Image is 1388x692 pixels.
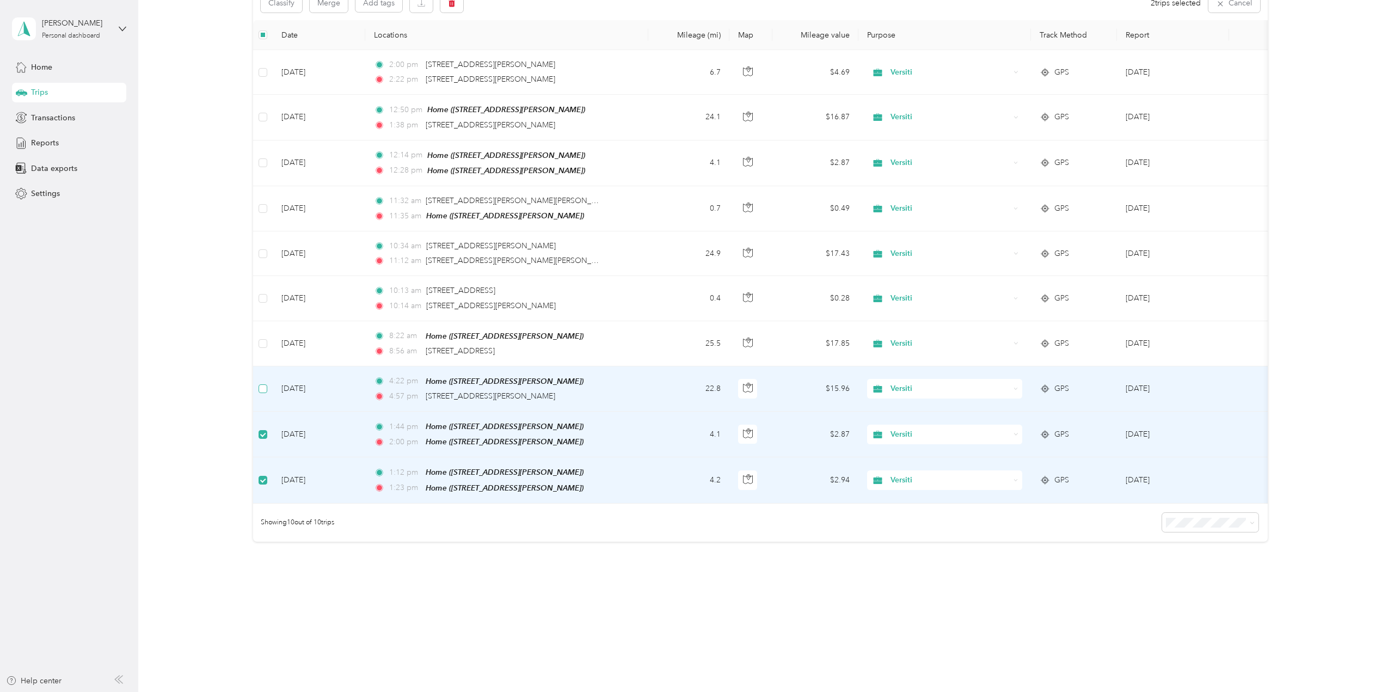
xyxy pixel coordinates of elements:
[772,366,858,412] td: $15.96
[389,285,421,297] span: 10:13 am
[1054,157,1069,169] span: GPS
[772,50,858,95] td: $4.69
[772,276,858,321] td: $0.28
[389,375,420,387] span: 4:22 pm
[42,33,100,39] div: Personal dashboard
[890,111,1010,123] span: Versiti
[273,95,365,140] td: [DATE]
[1054,111,1069,123] span: GPS
[273,366,365,412] td: [DATE]
[1054,338,1069,350] span: GPS
[1054,248,1069,260] span: GPS
[426,301,556,310] span: [STREET_ADDRESS][PERSON_NAME]
[648,140,729,186] td: 4.1
[648,457,729,503] td: 4.2
[426,332,584,340] span: Home ([STREET_ADDRESS][PERSON_NAME])
[389,390,420,402] span: 4:57 pm
[426,377,584,385] span: Home ([STREET_ADDRESS][PERSON_NAME])
[648,95,729,140] td: 24.1
[648,276,729,321] td: 0.4
[648,50,729,95] td: 6.7
[426,346,495,356] span: [STREET_ADDRESS]
[1117,321,1229,366] td: Oct 2025
[426,196,616,205] span: [STREET_ADDRESS][PERSON_NAME][PERSON_NAME]
[772,140,858,186] td: $2.87
[890,383,1010,395] span: Versiti
[1054,474,1069,486] span: GPS
[1117,20,1229,50] th: Report
[389,482,420,494] span: 1:23 pm
[42,17,110,29] div: [PERSON_NAME]
[426,211,584,220] span: Home ([STREET_ADDRESS][PERSON_NAME])
[426,422,584,431] span: Home ([STREET_ADDRESS][PERSON_NAME])
[890,248,1010,260] span: Versiti
[389,59,420,71] span: 2:00 pm
[772,321,858,366] td: $17.85
[31,112,75,124] span: Transactions
[772,457,858,503] td: $2.94
[426,437,584,446] span: Home ([STREET_ADDRESS][PERSON_NAME])
[253,518,334,528] span: Showing 10 out of 10 trips
[389,149,422,161] span: 12:14 pm
[31,62,52,73] span: Home
[890,203,1010,215] span: Versiti
[31,87,48,98] span: Trips
[426,256,616,265] span: [STREET_ADDRESS][PERSON_NAME][PERSON_NAME]
[389,330,420,342] span: 8:22 am
[890,292,1010,304] span: Versiti
[1054,292,1069,304] span: GPS
[858,20,1031,50] th: Purpose
[1054,383,1069,395] span: GPS
[389,119,420,131] span: 1:38 pm
[772,412,858,457] td: $2.87
[31,163,77,174] span: Data exports
[1117,457,1229,503] td: Oct 2025
[772,20,858,50] th: Mileage value
[1054,66,1069,78] span: GPS
[273,457,365,503] td: [DATE]
[389,74,420,85] span: 2:22 pm
[389,467,420,479] span: 1:12 pm
[31,137,59,149] span: Reports
[427,166,585,175] span: Home ([STREET_ADDRESS][PERSON_NAME])
[648,366,729,412] td: 22.8
[426,483,584,492] span: Home ([STREET_ADDRESS][PERSON_NAME])
[273,231,365,276] td: [DATE]
[1117,366,1229,412] td: Oct 2025
[389,421,420,433] span: 1:44 pm
[648,412,729,457] td: 4.1
[772,231,858,276] td: $17.43
[389,300,421,312] span: 10:14 am
[273,321,365,366] td: [DATE]
[1117,95,1229,140] td: Oct 2025
[273,412,365,457] td: [DATE]
[1117,412,1229,457] td: Oct 2025
[389,345,420,357] span: 8:56 am
[426,60,555,69] span: [STREET_ADDRESS][PERSON_NAME]
[1031,20,1117,50] th: Track Method
[1327,631,1388,692] iframe: Everlance-gr Chat Button Frame
[426,391,555,401] span: [STREET_ADDRESS][PERSON_NAME]
[273,276,365,321] td: [DATE]
[772,95,858,140] td: $16.87
[1054,203,1069,215] span: GPS
[426,75,555,84] span: [STREET_ADDRESS][PERSON_NAME]
[890,157,1010,169] span: Versiti
[389,255,420,267] span: 11:12 am
[890,474,1010,486] span: Versiti
[389,104,422,116] span: 12:50 pm
[1054,428,1069,440] span: GPS
[648,231,729,276] td: 24.9
[648,186,729,231] td: 0.7
[1117,231,1229,276] td: Oct 2025
[1117,140,1229,186] td: Oct 2025
[427,105,585,114] span: Home ([STREET_ADDRESS][PERSON_NAME])
[389,240,421,252] span: 10:34 am
[389,210,421,222] span: 11:35 am
[389,436,420,448] span: 2:00 pm
[273,20,365,50] th: Date
[729,20,772,50] th: Map
[648,321,729,366] td: 25.5
[1117,186,1229,231] td: Oct 2025
[648,20,729,50] th: Mileage (mi)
